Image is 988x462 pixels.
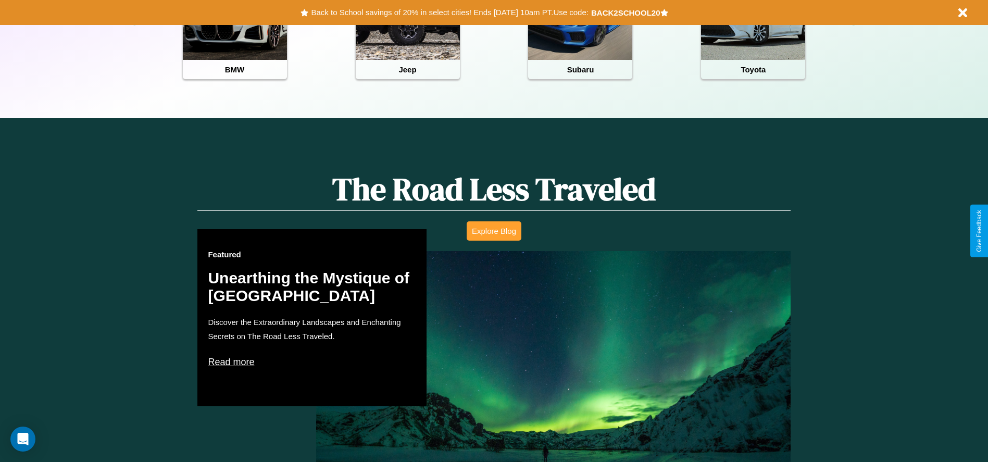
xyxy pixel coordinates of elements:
h1: The Road Less Traveled [197,168,790,211]
div: Give Feedback [976,210,983,252]
button: Explore Blog [467,221,521,241]
h3: Featured [208,250,416,259]
h4: BMW [183,60,287,79]
p: Discover the Extraordinary Landscapes and Enchanting Secrets on The Road Less Traveled. [208,315,416,343]
button: Back to School savings of 20% in select cities! Ends [DATE] 10am PT.Use code: [308,5,591,20]
h2: Unearthing the Mystique of [GEOGRAPHIC_DATA] [208,269,416,305]
h4: Jeep [356,60,460,79]
h4: Toyota [701,60,805,79]
div: Open Intercom Messenger [10,427,35,452]
p: Read more [208,354,416,370]
h4: Subaru [528,60,632,79]
b: BACK2SCHOOL20 [591,8,660,17]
